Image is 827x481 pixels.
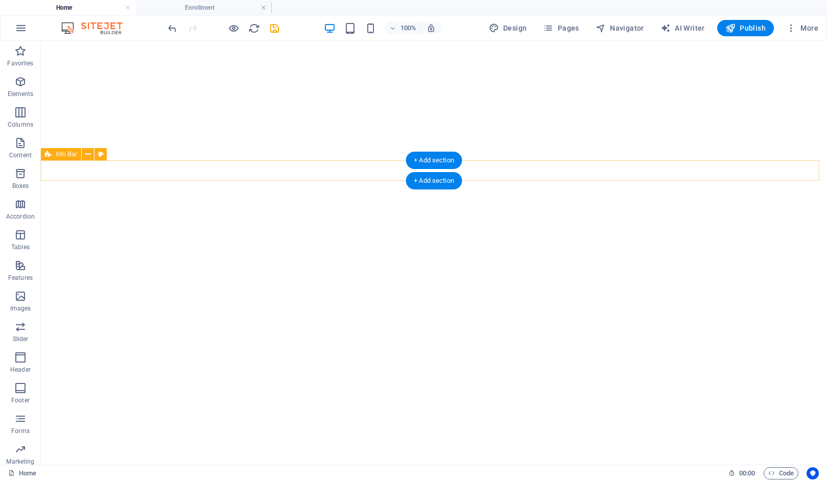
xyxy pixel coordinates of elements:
[485,20,531,36] button: Design
[786,23,818,33] span: More
[9,151,32,159] p: Content
[6,212,35,221] p: Accordion
[136,2,272,13] h4: Enrollment
[12,182,29,190] p: Boxes
[746,469,748,477] span: :
[8,467,36,479] a: Click to cancel selection. Double-click to open Pages
[807,467,819,479] button: Usercentrics
[8,121,33,129] p: Columns
[400,22,416,34] h6: 100%
[8,274,33,282] p: Features
[13,335,29,343] p: Slider
[6,458,34,466] p: Marketing
[739,467,755,479] span: 00 00
[56,151,77,157] span: Info Bar
[385,22,421,34] button: 100%
[406,152,462,169] div: + Add section
[764,467,798,479] button: Code
[656,20,709,36] button: AI Writer
[406,172,462,189] div: + Add section
[248,22,260,34] i: Reload page
[427,23,436,33] i: On resize automatically adjust zoom level to fit chosen device.
[166,22,178,34] button: undo
[248,22,260,34] button: reload
[782,20,822,36] button: More
[269,22,280,34] i: Save (Ctrl+S)
[728,467,755,479] h6: Session time
[539,20,583,36] button: Pages
[59,22,135,34] img: Editor Logo
[660,23,705,33] span: AI Writer
[11,427,30,435] p: Forms
[167,22,178,34] i: Undo: Delete elements (Ctrl+Z)
[227,22,240,34] button: Click here to leave preview mode and continue editing
[717,20,774,36] button: Publish
[485,20,531,36] div: Design (Ctrl+Alt+Y)
[489,23,527,33] span: Design
[11,396,30,404] p: Footer
[11,243,30,251] p: Tables
[268,22,280,34] button: save
[543,23,579,33] span: Pages
[7,59,33,67] p: Favorites
[596,23,644,33] span: Navigator
[10,304,31,312] p: Images
[592,20,648,36] button: Navigator
[768,467,794,479] span: Code
[725,23,766,33] span: Publish
[10,366,31,374] p: Header
[8,90,34,98] p: Elements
